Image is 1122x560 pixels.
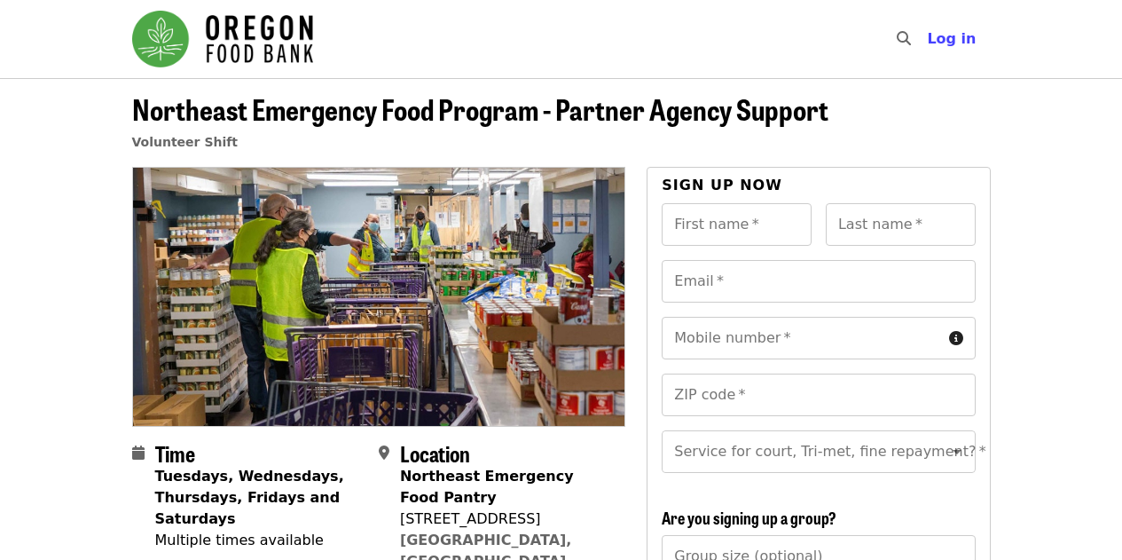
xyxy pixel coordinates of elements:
[826,203,976,246] input: Last name
[945,439,969,464] button: Open
[400,438,470,469] span: Location
[922,18,936,60] input: Search
[379,445,389,461] i: map-marker-alt icon
[662,203,812,246] input: First name
[132,88,828,130] span: Northeast Emergency Food Program - Partner Agency Support
[662,177,782,193] span: Sign up now
[927,30,976,47] span: Log in
[662,374,975,416] input: ZIP code
[662,506,836,529] span: Are you signing up a group?
[662,317,941,359] input: Mobile number
[132,445,145,461] i: calendar icon
[132,135,239,149] a: Volunteer Shift
[132,11,313,67] img: Oregon Food Bank - Home
[155,468,344,527] strong: Tuesdays, Wednesdays, Thursdays, Fridays and Saturdays
[913,21,990,57] button: Log in
[949,330,963,347] i: circle-info icon
[400,509,611,530] div: [STREET_ADDRESS]
[897,30,911,47] i: search icon
[662,260,975,303] input: Email
[133,168,625,425] img: Northeast Emergency Food Program - Partner Agency Support organized by Oregon Food Bank
[400,468,574,506] strong: Northeast Emergency Food Pantry
[155,530,365,551] div: Multiple times available
[155,438,195,469] span: Time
